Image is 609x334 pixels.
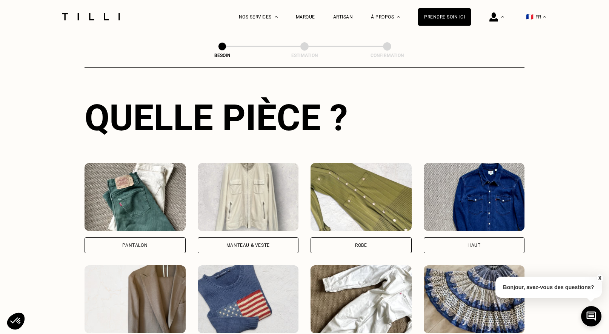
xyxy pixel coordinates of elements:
[596,274,603,282] button: X
[198,265,299,333] img: Tilli retouche votre Pull & gilet
[185,53,260,58] div: Besoin
[296,14,315,20] a: Marque
[424,163,525,231] img: Tilli retouche votre Haut
[85,97,524,139] div: Quelle pièce ?
[85,163,186,231] img: Tilli retouche votre Pantalon
[468,243,480,248] div: Haut
[424,265,525,333] img: Tilli retouche votre Jupe
[495,277,602,298] p: Bonjour, avez-vous des questions?
[489,12,498,22] img: icône connexion
[198,163,299,231] img: Tilli retouche votre Manteau & Veste
[526,13,534,20] span: 🇫🇷
[333,14,353,20] a: Artisan
[226,243,270,248] div: Manteau & Veste
[543,16,546,18] img: menu déroulant
[59,13,123,20] img: Logo du service de couturière Tilli
[311,163,412,231] img: Tilli retouche votre Robe
[355,243,367,248] div: Robe
[85,265,186,333] img: Tilli retouche votre Tailleur
[397,16,400,18] img: Menu déroulant à propos
[122,243,148,248] div: Pantalon
[275,16,278,18] img: Menu déroulant
[418,8,471,26] a: Prendre soin ici
[501,16,504,18] img: Menu déroulant
[267,53,342,58] div: Estimation
[311,265,412,333] img: Tilli retouche votre Combinaison
[349,53,425,58] div: Confirmation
